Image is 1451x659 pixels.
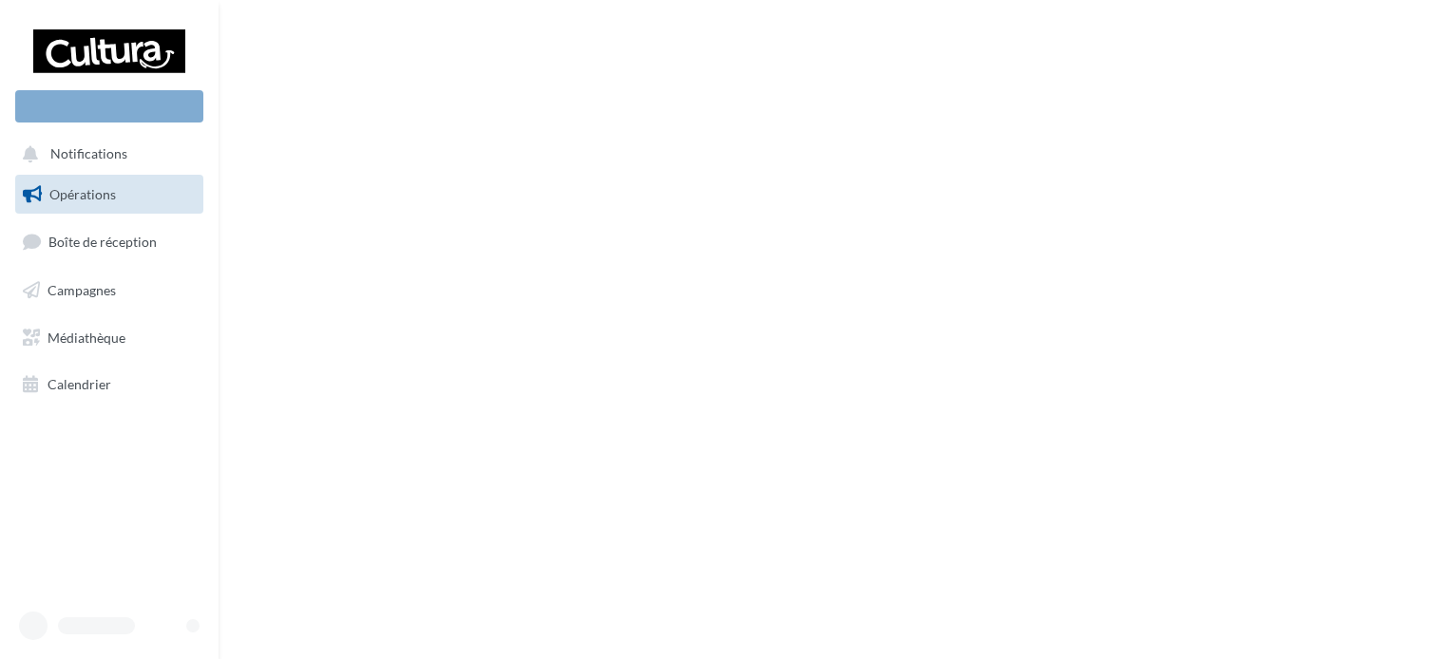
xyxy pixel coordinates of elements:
span: Opérations [49,186,116,202]
span: Boîte de réception [48,234,157,250]
span: Calendrier [48,376,111,392]
a: Opérations [11,175,207,215]
a: Médiathèque [11,318,207,358]
a: Calendrier [11,365,207,405]
span: Médiathèque [48,329,125,345]
span: Campagnes [48,282,116,298]
span: Notifications [50,146,127,162]
a: Boîte de réception [11,221,207,262]
a: Campagnes [11,271,207,311]
div: Nouvelle campagne [15,90,203,122]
